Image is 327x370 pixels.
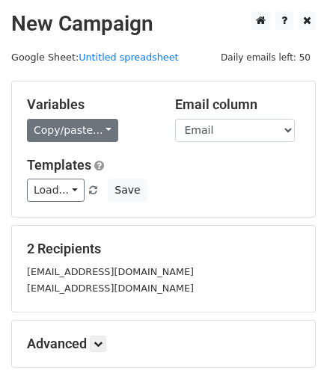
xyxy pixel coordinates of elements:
small: [EMAIL_ADDRESS][DOMAIN_NAME] [27,283,194,294]
iframe: Chat Widget [252,298,327,370]
small: Google Sheet: [11,52,179,63]
h5: Email column [175,96,301,113]
h5: Variables [27,96,153,113]
span: Daily emails left: 50 [216,49,316,66]
h2: New Campaign [11,11,316,37]
a: Load... [27,179,85,202]
small: [EMAIL_ADDRESS][DOMAIN_NAME] [27,266,194,277]
a: Untitled spreadsheet [79,52,178,63]
h5: 2 Recipients [27,241,300,257]
button: Save [108,179,147,202]
a: Templates [27,157,91,173]
a: Copy/paste... [27,119,118,142]
h5: Advanced [27,336,300,352]
a: Daily emails left: 50 [216,52,316,63]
